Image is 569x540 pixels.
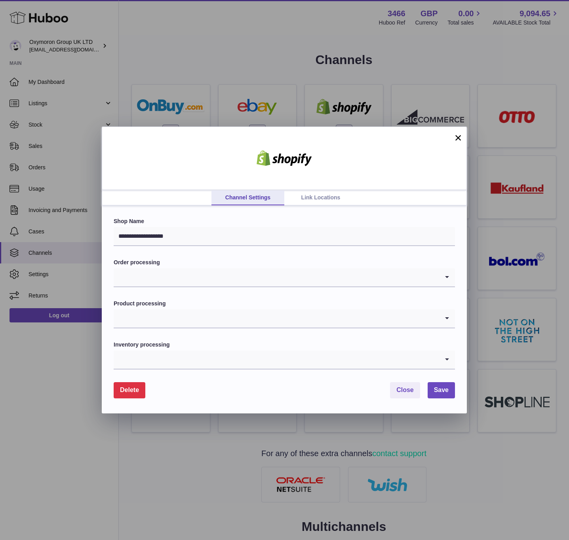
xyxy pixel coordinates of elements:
input: Search for option [114,268,439,286]
a: Link Locations [284,190,357,205]
div: Search for option [114,268,455,287]
a: Channel Settings [211,190,284,205]
div: Search for option [114,309,455,328]
label: Product processing [114,300,455,307]
input: Search for option [114,351,439,369]
img: shopify [251,150,318,166]
button: × [453,133,463,142]
label: Inventory processing [114,341,455,349]
span: Close [396,387,414,393]
span: Delete [120,387,139,393]
button: Delete [114,382,145,398]
span: Save [434,387,449,393]
label: Shop Name [114,218,455,225]
div: Search for option [114,351,455,369]
label: Order processing [114,259,455,266]
button: Close [390,382,420,398]
button: Save [428,382,455,398]
input: Search for option [114,309,439,328]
